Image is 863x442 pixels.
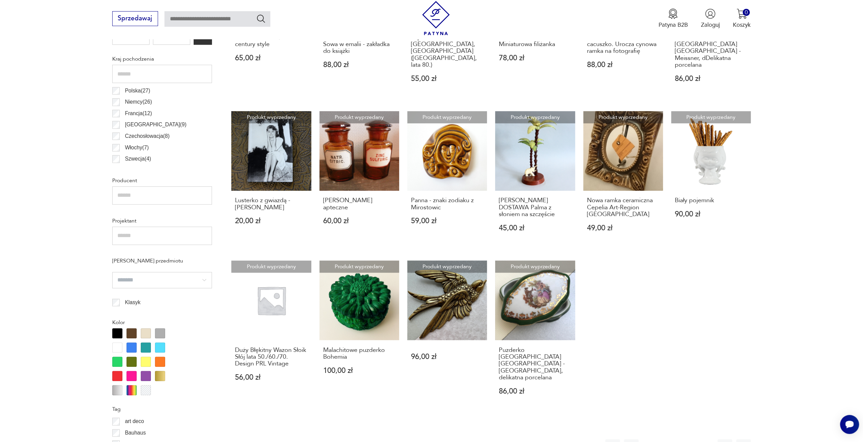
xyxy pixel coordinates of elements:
h3: Lusterko z gwiazdą - [PERSON_NAME] [235,197,308,211]
p: [GEOGRAPHIC_DATA] ( 9 ) [125,120,186,129]
a: Produkt wyprzedanyPanna - znaki zodiaku z MirostowicPanna - znaki zodiaku z Mirostowic59,00 zł [407,111,487,248]
a: Produkt wyprzedanyBiały pojemnikBiały pojemnik90,00 zł [671,111,751,248]
p: Koszyk [733,21,751,29]
h3: Puzderko [GEOGRAPHIC_DATA] [GEOGRAPHIC_DATA] - [GEOGRAPHIC_DATA], delikatna porcelana [499,347,571,381]
p: 65,00 zł [235,55,308,62]
h3: Panna - znaki zodiaku z Mirostowic [411,197,484,211]
button: Sprzedawaj [112,11,158,26]
p: Zaloguj [701,21,720,29]
iframe: Smartsupp widget button [840,415,859,434]
p: 86,00 zł [675,75,747,82]
h3: Puzderko [GEOGRAPHIC_DATA] [GEOGRAPHIC_DATA] - Meissner, dDelikatna porcelana [675,34,747,69]
a: Produkt wyprzedanyDuży Błękitny Wazon Słoik Słój lata 50./60./70. Design PRL VintageDuży Błękitny... [231,260,311,411]
h3: [PERSON_NAME] apteczne [323,197,396,211]
a: Produkt wyprzedanyPuzderko Limoges France - La Reine, delikatna porcelanaPuzderko [GEOGRAPHIC_DAT... [495,260,575,411]
h3: Skarb w miniaturze. Miniaturowa filiżanka [499,34,571,48]
p: Projektant [112,216,212,225]
button: Patyna B2B [658,8,688,29]
h3: Art Nouveau - Małe cacuszko. Urocza cynowa ramka na fotografię [587,34,659,55]
div: 0 [743,9,750,16]
h3: Owl Enamel Bookmark Sowa w emalii - zakładka do książki [323,34,396,55]
h3: Zapalniczka kieszonkowa [GEOGRAPHIC_DATA], [GEOGRAPHIC_DATA] ([GEOGRAPHIC_DATA], lata 80.) [411,34,484,69]
p: Tag [112,405,212,414]
a: Produkt wyprzedanyLusterko z gwiazdą - Sophia LorenLusterko z gwiazdą - [PERSON_NAME]20,00 zł [231,111,311,248]
p: Francja ( 12 ) [125,109,152,118]
p: 88,00 zł [323,61,396,68]
p: [PERSON_NAME] przedmiotu [112,256,212,265]
p: 78,00 zł [499,55,571,62]
p: 45,00 zł [499,225,571,232]
p: Włochy ( 7 ) [125,143,149,152]
button: 0Koszyk [733,8,751,29]
h3: [PERSON_NAME] DOSTAWA Palma z słoniem na szczęście [499,197,571,218]
img: Ikona koszyka [737,8,747,19]
p: 20,00 zł [235,217,308,225]
p: 100,00 zł [323,367,396,374]
p: Producent [112,176,212,185]
h3: Biały pojemnik [675,197,747,204]
p: Niemcy ( 26 ) [125,98,152,106]
p: Patyna B2B [658,21,688,29]
a: Produkt wyprzedanyDARMOWA DOSTAWA Palma z słoniem na szczęście[PERSON_NAME] DOSTAWA Palma z słoni... [495,111,575,248]
img: Patyna - sklep z meblami i dekoracjami vintage [419,1,453,35]
p: 55,00 zł [411,75,484,82]
a: Produkt wyprzedanyDwie butelki apteczne[PERSON_NAME] apteczne60,00 zł [319,111,399,248]
p: Polska ( 27 ) [125,86,150,95]
h3: Nowa ramka ceramiczna Cepelia Art-Region [GEOGRAPHIC_DATA] [587,197,659,218]
p: 86,00 zł [499,388,571,395]
p: 90,00 zł [675,211,747,218]
p: 88,00 zł [587,61,659,68]
img: Ikona medalu [668,8,678,19]
a: Produkt wyprzedany96,00 zł [407,260,487,411]
a: Produkt wyprzedanyMalachitowe puzderko BohemiaMalachitowe puzderko Bohemia100,00 zł [319,260,399,411]
p: [GEOGRAPHIC_DATA] ( 3 ) [125,166,186,175]
p: 96,00 zł [411,353,484,360]
img: Ikonka użytkownika [705,8,715,19]
a: Ikona medaluPatyna B2B [658,8,688,29]
button: Szukaj [256,14,266,23]
a: Produkt wyprzedanyNowa ramka ceramiczna Cepelia Art-Region SopotNowa ramka ceramiczna Cepelia Art... [583,111,663,248]
p: 59,00 zł [411,217,484,225]
h3: Kamienna tacka / mid-century style [235,34,308,48]
p: Czechosłowacja ( 8 ) [125,132,170,141]
h3: Duży Błękitny Wazon Słoik Słój lata 50./60./70. Design PRL Vintage [235,347,308,367]
p: Bauhaus [125,428,146,437]
p: Szwecja ( 4 ) [125,154,151,163]
button: Zaloguj [701,8,720,29]
p: 49,00 zł [587,225,659,232]
h3: Malachitowe puzderko Bohemia [323,347,396,361]
p: Kolor [112,318,212,327]
p: Klasyk [125,298,140,307]
p: art deco [125,417,144,426]
p: 56,00 zł [235,374,308,381]
p: 60,00 zł [323,217,396,225]
p: Kraj pochodzenia [112,55,212,63]
a: Sprzedawaj [112,16,158,22]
